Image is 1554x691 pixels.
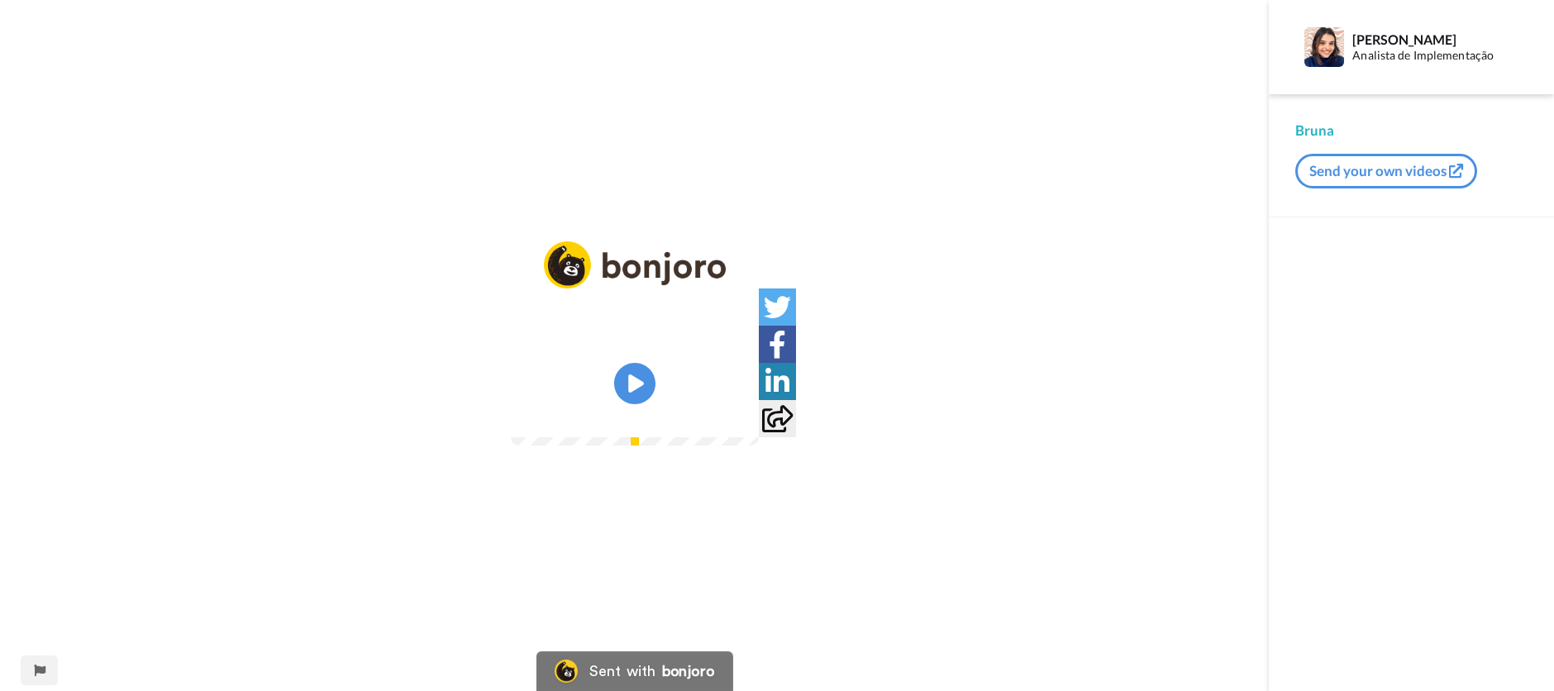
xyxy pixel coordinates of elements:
div: Sent with [589,664,655,679]
img: Profile Image [1304,27,1344,67]
div: Analista de Implementação [1352,49,1527,63]
img: Bonjoro Logo [555,660,578,683]
img: Full screen [727,406,744,422]
button: Send your own videos [1295,154,1477,188]
img: logo_full.png [544,241,726,288]
div: [PERSON_NAME] [1352,31,1527,47]
div: bonjoro [662,664,715,679]
div: Bruna [1295,121,1528,141]
a: Bonjoro LogoSent withbonjoro [536,651,733,691]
